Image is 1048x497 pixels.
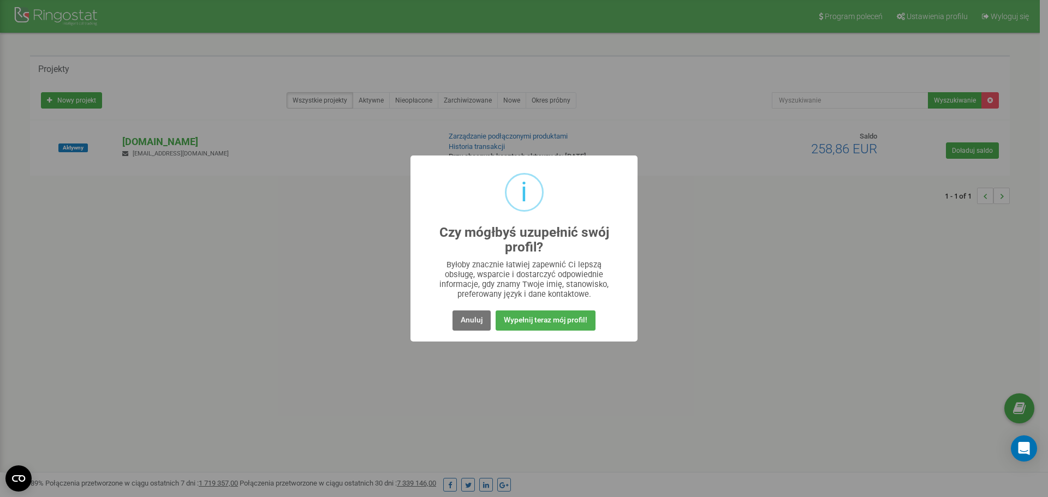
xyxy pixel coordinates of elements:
div: Byłoby znacznie łatwiej zapewnić Ci lepszą obsługę, wsparcie i dostarczyć odpowiednie informacje,... [432,260,616,299]
button: Anuluj [452,310,491,331]
button: Open CMP widget [5,465,32,492]
div: Open Intercom Messenger [1011,435,1037,462]
h2: Czy mógłbyś uzupełnić swój profil? [432,225,616,255]
button: Wypełnij teraz mój profil! [496,310,596,331]
div: i [521,175,527,210]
